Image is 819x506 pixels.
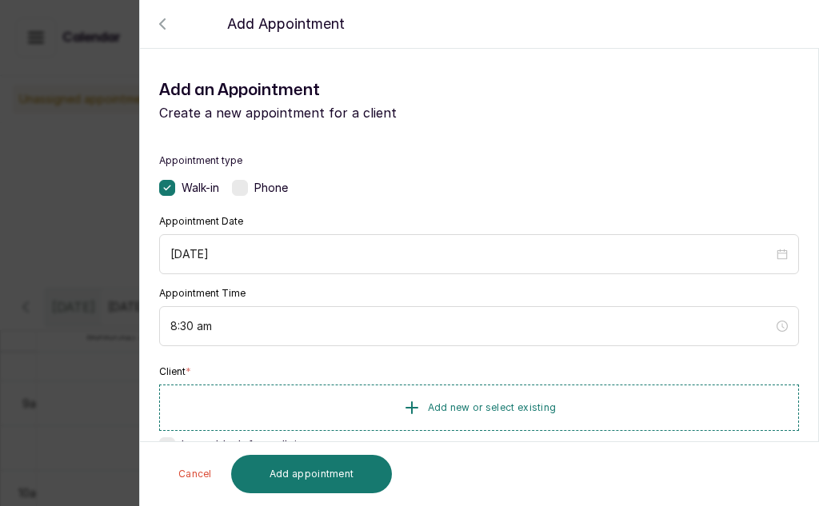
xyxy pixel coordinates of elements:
[231,455,393,493] button: Add appointment
[159,365,191,378] label: Client
[170,245,773,263] input: Select date
[166,455,225,493] button: Cancel
[182,437,309,453] span: Leave blank for walk-ins
[159,384,799,431] button: Add new or select existing
[227,13,345,35] p: Add Appointment
[170,317,773,335] input: Select time
[159,287,246,300] label: Appointment Time
[159,154,799,167] label: Appointment type
[428,401,557,414] span: Add new or select existing
[254,180,288,196] span: Phone
[159,215,243,228] label: Appointment Date
[182,180,219,196] span: Walk-in
[159,103,799,122] p: Create a new appointment for a client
